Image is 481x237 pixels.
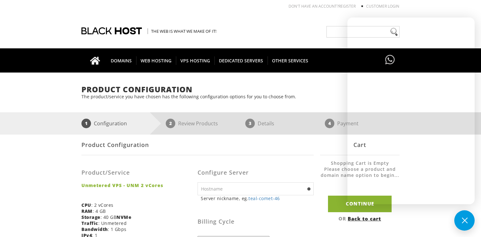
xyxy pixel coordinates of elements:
span: 1 [81,119,91,128]
b: Traffic [81,220,98,226]
p: Details [258,119,274,128]
li: Shopping Cart is Empty Please choose a product and domain name option to begin... [320,160,400,185]
a: OTHER SERVICES [268,48,313,73]
h3: Product/Service [81,170,193,176]
input: Need help? [326,26,400,38]
a: REGISTER [338,3,356,9]
span: 4 [325,119,334,128]
span: DEDICATED SERVERS [214,56,268,65]
b: RAM [81,208,93,214]
span: The Web is what we make of it! [148,28,216,34]
li: Don't have an account? [279,3,356,9]
b: NVMe [116,214,131,220]
p: Payment [337,119,359,128]
a: WEB HOSTING [136,48,176,73]
h1: Product Configuration [81,85,400,94]
strong: Unmetered VPS - UNM 2 vCores [81,182,193,188]
p: Review Products [178,119,218,128]
a: Customer Login [366,3,399,9]
a: teal-comet-46 [248,195,280,201]
a: DOMAINS [106,48,136,73]
a: DEDICATED SERVERS [214,48,268,73]
div: Product Configuration [81,135,314,155]
span: OTHER SERVICES [268,56,313,65]
small: Server nickname, eg. [201,195,314,201]
a: Go to homepage [84,48,107,73]
a: Back to cart [348,215,381,222]
h3: Configure Server [198,170,314,176]
b: Bandwidth [81,226,108,232]
input: Hostname [198,182,314,195]
span: DOMAINS [106,56,136,65]
span: WEB HOSTING [136,56,176,65]
p: Configuration [94,119,127,128]
a: VPS HOSTING [176,48,215,73]
span: 2 [166,119,175,128]
span: 3 [245,119,255,128]
span: VPS HOSTING [176,56,215,65]
div: OR [320,215,400,222]
div: Cart [320,135,400,155]
p: The product/service you have chosen has the following configuration options for you to choose from. [81,94,400,100]
b: CPU [81,202,91,208]
input: Continue [328,196,392,212]
h3: Billing Cycle [198,219,314,225]
b: Storage [81,214,101,220]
